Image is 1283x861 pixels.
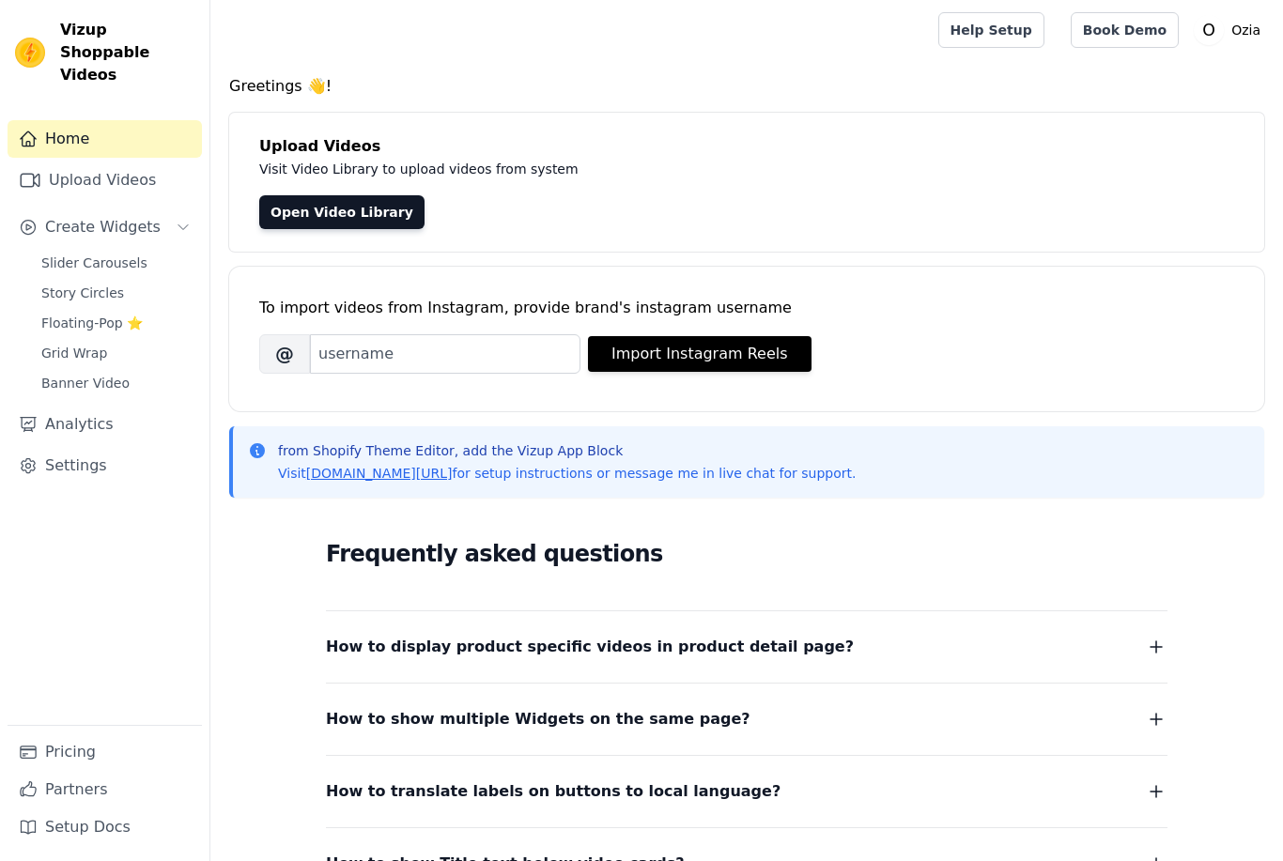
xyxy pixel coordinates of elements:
a: [DOMAIN_NAME][URL] [306,466,453,481]
a: Slider Carousels [30,250,202,276]
a: Banner Video [30,370,202,396]
text: O [1202,21,1215,39]
a: Grid Wrap [30,340,202,366]
span: How to show multiple Widgets on the same page? [326,706,750,732]
a: Floating-Pop ⭐ [30,310,202,336]
button: Import Instagram Reels [588,336,812,372]
span: Slider Carousels [41,254,147,272]
span: Grid Wrap [41,344,107,362]
button: How to show multiple Widgets on the same page? [326,706,1167,732]
img: Vizup [15,38,45,68]
span: Banner Video [41,374,130,392]
a: Upload Videos [8,161,202,199]
a: Open Video Library [259,195,425,229]
p: Visit Video Library to upload videos from system [259,158,1101,180]
a: Help Setup [938,12,1044,48]
a: Analytics [8,406,202,443]
span: Create Widgets [45,216,161,238]
a: Pricing [8,733,202,771]
span: How to display product specific videos in product detail page? [326,634,854,660]
span: How to translate labels on buttons to local language? [326,778,781,805]
button: Create Widgets [8,208,202,246]
p: Ozia [1224,13,1268,47]
span: Story Circles [41,284,124,302]
h4: Greetings 👋! [229,75,1264,98]
span: Floating-Pop ⭐ [41,314,143,332]
p: from Shopify Theme Editor, add the Vizup App Block [278,441,856,460]
a: Setup Docs [8,808,202,846]
a: Home [8,120,202,158]
button: O Ozia [1194,13,1268,47]
button: How to translate labels on buttons to local language? [326,778,1167,805]
a: Story Circles [30,280,202,306]
p: Visit for setup instructions or message me in live chat for support. [278,464,856,483]
a: Partners [8,771,202,808]
a: Book Demo [1071,12,1179,48]
a: Settings [8,447,202,484]
div: To import videos from Instagram, provide brand's instagram username [259,297,1234,319]
span: Vizup Shoppable Videos [60,19,194,86]
button: How to display product specific videos in product detail page? [326,634,1167,660]
h2: Frequently asked questions [326,535,1167,573]
input: username [310,334,580,374]
span: @ [259,334,310,374]
h4: Upload Videos [259,135,1234,158]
